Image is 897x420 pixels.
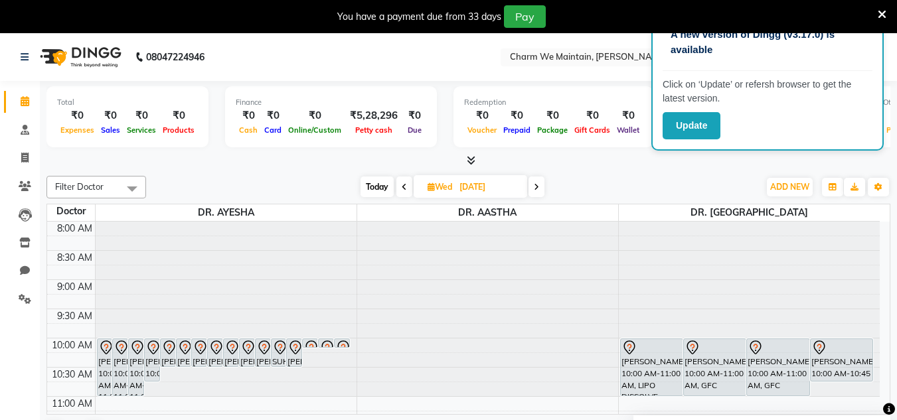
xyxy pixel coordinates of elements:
div: [PERSON_NAME], 10:00 AM-11:00 AM, CO2 FRACTIONAL LASER [98,339,112,395]
div: 9:00 AM [54,280,95,294]
div: ₹0 [464,108,500,123]
img: logo [34,38,125,76]
div: Finance [236,97,426,108]
div: [PERSON_NAME], 10:00 AM-10:30 AM, FACE TREATMENT [240,339,254,366]
span: Cash [236,125,261,135]
span: ADD NEW [770,182,809,192]
div: ₹0 [123,108,159,123]
span: Gift Cards [571,125,613,135]
div: [PERSON_NAME], 10:00 AM-10:30 AM, CLASSIC GLUTA [256,339,270,366]
span: Expenses [57,125,98,135]
div: ₹0 [98,108,123,123]
div: [PERSON_NAME], 10:00 AM-11:00 AM, CO2 FRACTIONAL LASER [113,339,127,395]
div: 11:00 AM [49,397,95,411]
div: You have a payment due from 33 days [337,10,501,24]
div: ₹0 [534,108,571,123]
div: [PERSON_NAME], 10:00 AM-10:45 AM, SPOT SCAR [MEDICAL_DATA] TREATMENT [145,339,159,381]
div: Total [57,97,198,108]
div: [PERSON_NAME], 10:00 AM-10:30 AM, FACE TREATMENT [177,339,191,366]
div: [PERSON_NAME], 10:00 AM-11:00 AM, LIPO DISSOLVE INJECTION [621,339,683,395]
div: [PERSON_NAME], 10:00 AM-10:30 AM, FACE TREATMENT [224,339,238,366]
div: [PERSON_NAME], 10:00 AM-11:00 AM, LASER HAIR REDUCTION [129,339,143,395]
p: Click on ‘Update’ or refersh browser to get the latest version. [663,78,872,105]
div: 8:30 AM [54,251,95,265]
div: ₹0 [285,108,345,123]
div: [PERSON_NAME], 10:00 AM-11:00 AM, GFC [684,339,746,395]
span: Card [261,125,285,135]
span: Today [361,176,394,197]
div: [PERSON_NAME], 10:00 AM-10:10 AM, FACE TREATMENT [335,339,349,347]
div: Redemption [464,97,643,108]
span: Products [159,125,198,135]
div: [PERSON_NAME], 10:00 AM-10:45 AM, SPOT SCAR [MEDICAL_DATA] TREATMENT [811,339,872,381]
div: [PERSON_NAME], 10:00 AM-10:30 AM, FACE TREATMENT [208,339,222,366]
span: Wallet [613,125,643,135]
span: Wed [424,182,455,192]
span: Petty cash [352,125,396,135]
span: Filter Doctor [55,181,104,192]
div: [PERSON_NAME], 10:00 AM-10:30 AM, FACE TREATMENT [161,339,175,366]
span: Prepaid [500,125,534,135]
b: 08047224946 [146,38,204,76]
button: Update [663,112,720,139]
div: ₹0 [236,108,261,123]
span: Services [123,125,159,135]
p: A new version of Dingg (v3.17.0) is available [671,27,864,57]
div: 9:30 AM [54,309,95,323]
div: ₹0 [261,108,285,123]
div: ₹0 [613,108,643,123]
span: Online/Custom [285,125,345,135]
div: Doctor [47,204,95,218]
span: Sales [98,125,123,135]
div: ₹0 [403,108,426,123]
span: DR. [GEOGRAPHIC_DATA] [619,204,880,221]
div: [PERSON_NAME], 10:00 AM-10:30 AM, FACE TREATMENT [287,339,301,366]
div: ₹0 [500,108,534,123]
button: ADD NEW [767,178,813,196]
div: 8:00 AM [54,222,95,236]
input: 2025-09-03 [455,177,522,197]
div: [PERSON_NAME], 10:00 AM-11:00 AM, GFC [747,339,809,395]
div: 10:30 AM [49,368,95,382]
div: SUHAANI * SHAIKH, 10:00 AM-10:30 AM, FACE LASER TRTEATMENT [272,339,286,366]
span: DR. AASTHA [357,204,618,221]
div: ₹0 [57,108,98,123]
button: Pay [504,5,546,28]
div: ₹0 [571,108,613,123]
div: ₹5,28,296 [345,108,403,123]
div: [PERSON_NAME], 10:00 AM-10:10 AM, PACKAGE RENEWAL [303,339,317,347]
span: Due [404,125,425,135]
span: Voucher [464,125,500,135]
div: [PERSON_NAME], 10:00 AM-10:30 AM, FACE TREATMENT [192,339,206,366]
span: DR. AYESHA [96,204,357,221]
div: 10:00 AM [49,338,95,352]
div: ₹0 [159,108,198,123]
div: [PERSON_NAME], 10:00 AM-10:10 AM, PACKAGE RENEWAL [319,339,333,347]
span: Package [534,125,571,135]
